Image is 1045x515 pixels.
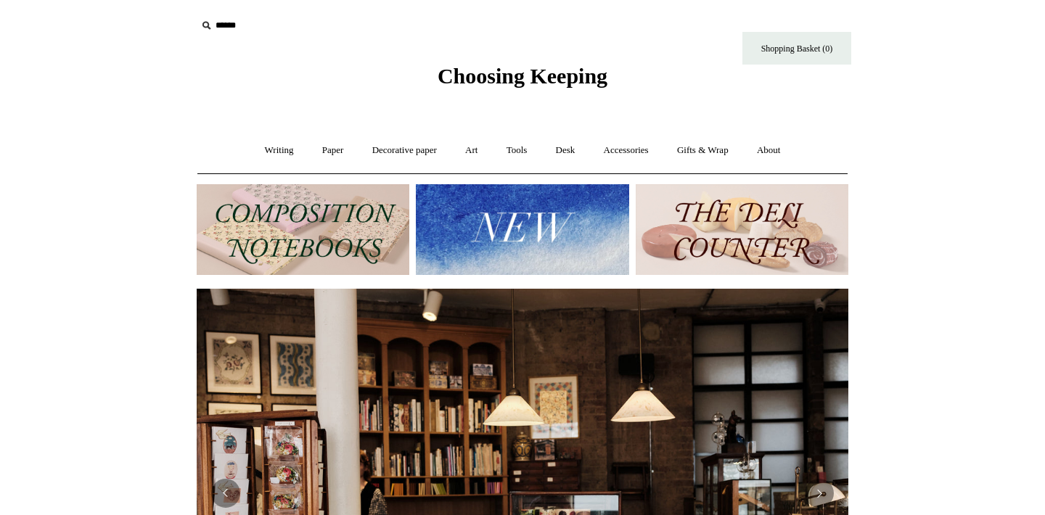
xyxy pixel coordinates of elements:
img: New.jpg__PID:f73bdf93-380a-4a35-bcfe-7823039498e1 [416,184,628,275]
button: Next [805,479,834,508]
img: The Deli Counter [636,184,848,275]
a: Shopping Basket (0) [742,32,851,65]
a: Desk [543,131,589,170]
button: Previous [211,479,240,508]
a: Choosing Keeping [438,75,607,86]
a: Gifts & Wrap [664,131,742,170]
img: 202302 Composition ledgers.jpg__PID:69722ee6-fa44-49dd-a067-31375e5d54ec [197,184,409,275]
a: About [744,131,794,170]
a: Paper [309,131,357,170]
span: Choosing Keeping [438,64,607,88]
a: Art [452,131,491,170]
a: Writing [252,131,307,170]
a: Accessories [591,131,662,170]
a: Decorative paper [359,131,450,170]
a: Tools [493,131,541,170]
